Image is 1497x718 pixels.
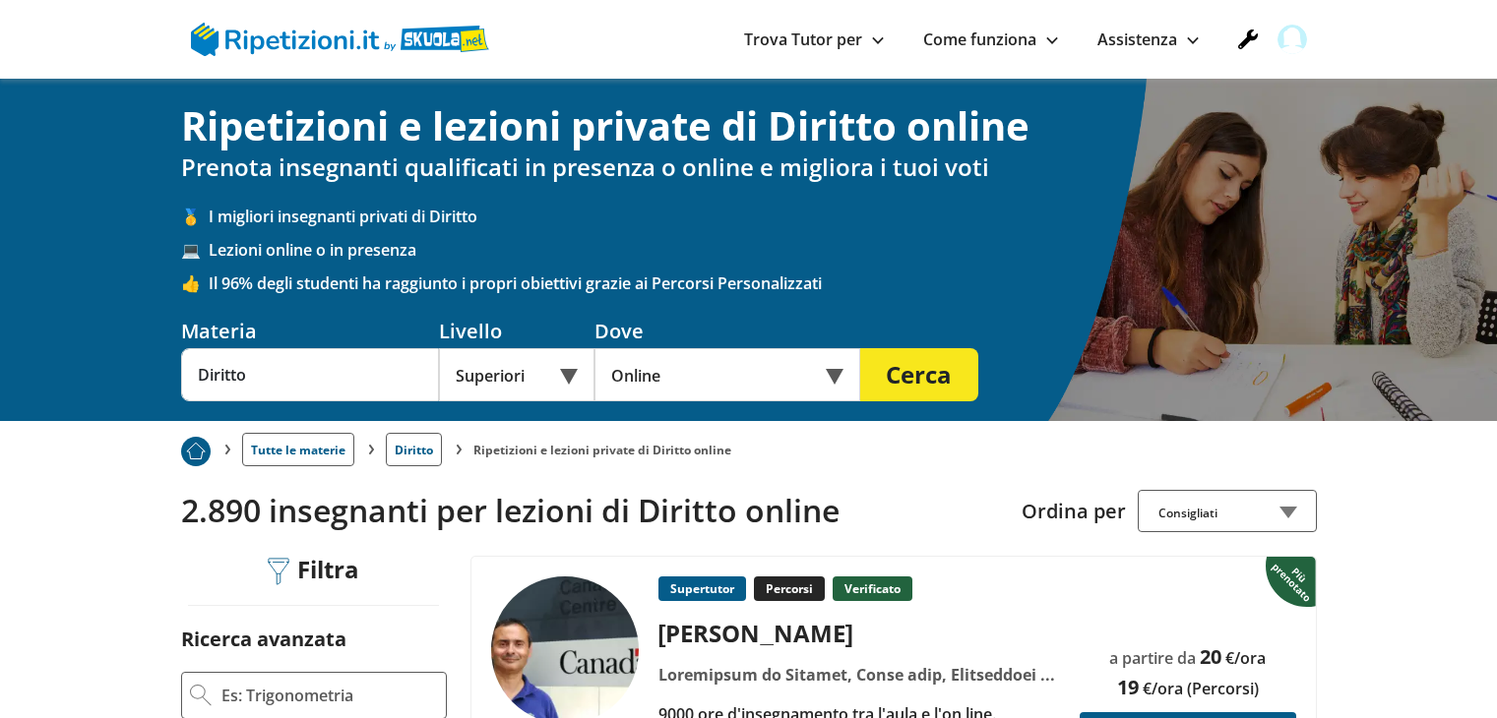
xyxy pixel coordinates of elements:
a: Trova Tutor per [744,29,884,50]
span: €/ora [1225,647,1266,669]
img: Piu prenotato [181,437,211,466]
label: Ordina per [1022,498,1126,524]
li: Ripetizioni e lezioni private di Diritto online [473,442,731,458]
input: Es. Matematica [181,348,439,401]
span: I migliori insegnanti privati di Diritto [209,206,1317,227]
a: Diritto [386,433,442,466]
span: Lezioni online o in presenza [209,239,1317,261]
p: Percorsi [754,576,825,601]
a: Tutte le materie [242,433,354,466]
span: 19 [1117,674,1139,700]
p: Supertutor [658,576,746,601]
label: Ricerca avanzata [181,626,346,652]
h1: Ripetizioni e lezioni private di Diritto online [181,102,1317,150]
img: logo Skuola.net | Ripetizioni.it [191,23,489,56]
h2: Prenota insegnanti qualificati in presenza o online e migliora i tuoi voti [181,153,1317,182]
img: Ricerca Avanzata [190,685,212,706]
a: logo Skuola.net | Ripetizioni.it [191,27,489,48]
div: [PERSON_NAME] [651,617,1067,649]
span: Il 96% degli studenti ha raggiunto i propri obiettivi grazie ai Percorsi Personalizzati [209,272,1317,294]
button: Cerca [860,348,978,401]
a: Come funziona [923,29,1058,50]
img: Piu prenotato [1266,555,1320,608]
div: Livello [439,318,594,344]
div: Online [594,348,860,401]
div: Dove [594,318,860,344]
span: 20 [1200,643,1221,670]
p: Verificato [833,576,912,601]
a: Assistenza [1097,29,1199,50]
div: Materia [181,318,439,344]
div: Superiori [439,348,594,401]
nav: breadcrumb d-none d-tablet-block [181,421,1317,466]
span: 💻 [181,239,209,261]
div: Filtra [261,556,367,586]
img: user avatar [1278,25,1307,54]
span: a partire da [1109,647,1196,669]
input: Es: Trigonometria [219,681,438,710]
span: 🥇 [181,206,209,227]
span: 👍 [181,272,209,294]
img: Filtra filtri mobile [268,558,289,585]
div: Loremipsum do Sitamet, Conse adip, Elitseddoei t incididu, Utlaboree do magnaali, Enimadm veniamq... [651,661,1067,688]
span: €/ora (Percorsi) [1143,678,1259,699]
h2: 2.890 insegnanti per lezioni di Diritto online [181,492,1007,529]
div: Consigliati [1138,490,1317,532]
